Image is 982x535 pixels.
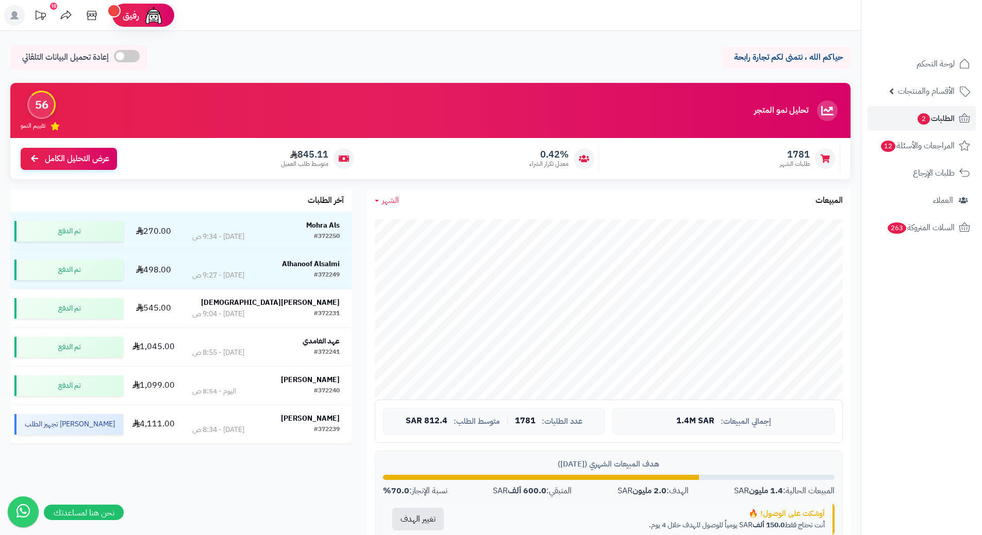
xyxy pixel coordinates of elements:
span: متوسط طلب العميل [281,160,328,168]
div: [DATE] - 8:34 ص [192,425,244,435]
a: الشهر [375,195,399,206]
div: [PERSON_NAME] تجهيز الطلب [14,414,123,435]
span: 1781 [780,149,810,160]
img: ai-face.png [143,5,164,26]
span: إعادة تحميل البيانات التلقائي [22,51,109,63]
div: المتبقي: SAR [493,485,572,497]
a: تحديثات المنصة [27,5,53,28]
strong: 70.0% [383,485,409,497]
p: أنت تحتاج فقط SAR يومياً للوصول للهدف خلال 4 يوم. [461,520,825,530]
div: [DATE] - 9:27 ص [192,270,244,281]
span: المراجعات والأسئلة [880,139,955,153]
button: تغيير الهدف [392,508,444,530]
a: الطلبات2 [868,106,976,131]
div: الهدف: SAR [618,485,689,497]
div: [DATE] - 9:04 ص [192,309,244,319]
p: حياكم الله ، نتمنى لكم تجارة رابحة [729,51,843,63]
a: عرض التحليل الكامل [21,148,117,170]
div: تم الدفع [14,221,123,241]
div: تم الدفع [14,298,123,319]
div: تم الدفع [14,375,123,396]
strong: عهد الغامدي [303,336,340,347]
strong: Mohra Als [306,220,340,231]
h3: آخر الطلبات [308,196,344,205]
div: 10 [50,3,57,10]
div: [DATE] - 8:55 ص [192,348,244,358]
td: 498.00 [127,251,180,289]
span: | [506,417,509,425]
td: 4,111.00 [127,405,180,443]
strong: [PERSON_NAME] [281,374,340,385]
strong: 600.0 ألف [508,485,546,497]
a: العملاء [868,188,976,213]
div: [DATE] - 9:34 ص [192,232,244,242]
a: لوحة التحكم [868,51,976,76]
span: متوسط الطلب: [454,417,500,426]
strong: 1.4 مليون [749,485,783,497]
span: رفيق [123,9,139,22]
div: نسبة الإنجاز: [383,485,447,497]
span: 2 [918,113,930,125]
a: السلات المتروكة263 [868,215,976,240]
strong: 2.0 مليون [633,485,667,497]
span: لوحة التحكم [917,57,955,71]
span: طلبات الإرجاع [913,166,955,180]
span: 845.11 [281,149,328,160]
div: هدف المبيعات الشهري ([DATE]) [383,459,835,470]
div: #372250 [314,232,340,242]
span: الشهر [382,194,399,206]
h3: تحليل نمو المتجر [754,106,808,115]
span: تقييم النمو [21,122,45,130]
span: 1.4M SAR [676,417,714,426]
strong: [PERSON_NAME][DEMOGRAPHIC_DATA] [201,297,340,308]
div: تم الدفع [14,260,123,280]
span: عرض التحليل الكامل [45,153,109,165]
span: عدد الطلبات: [542,417,582,426]
strong: [PERSON_NAME] [281,413,340,424]
span: الأقسام والمنتجات [898,84,955,98]
h3: المبيعات [815,196,843,205]
td: 270.00 [127,212,180,250]
td: 1,099.00 [127,367,180,405]
span: 812.4 SAR [406,417,447,426]
a: المراجعات والأسئلة12 [868,133,976,158]
td: 1,045.00 [127,328,180,366]
div: اليوم - 8:54 ص [192,386,236,396]
td: 545.00 [127,289,180,327]
div: #372241 [314,348,340,358]
a: طلبات الإرجاع [868,161,976,185]
span: 263 [888,222,906,234]
span: العملاء [933,193,953,208]
span: معدل تكرار الشراء [529,160,569,168]
strong: 150.0 ألف [753,520,785,530]
span: 12 [881,141,895,152]
div: #372231 [314,309,340,319]
span: السلات المتروكة [887,220,955,235]
span: طلبات الشهر [780,160,810,168]
div: المبيعات الحالية: SAR [734,485,835,497]
div: أوشكت على الوصول! 🔥 [461,508,825,519]
span: إجمالي المبيعات: [721,417,771,426]
div: #372249 [314,270,340,281]
strong: Alhanoof Alsalmi [282,258,340,269]
div: #372239 [314,425,340,435]
div: #372240 [314,386,340,396]
span: 1781 [515,417,536,426]
span: 0.42% [529,149,569,160]
div: تم الدفع [14,337,123,357]
span: الطلبات [917,111,955,126]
